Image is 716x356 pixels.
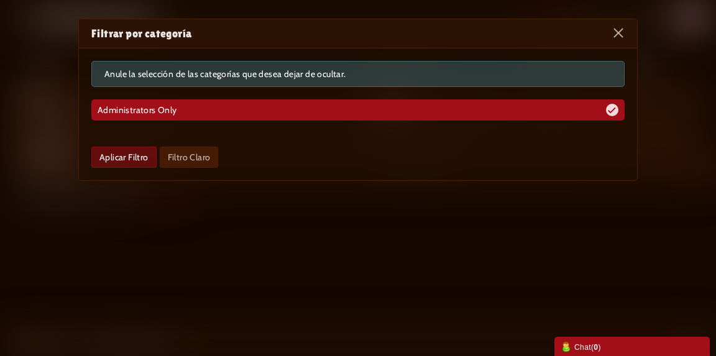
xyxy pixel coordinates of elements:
[91,61,625,87] div: Anule la selección de las categorías que desea dejar de ocultar.
[612,27,625,39] button: ×
[91,25,625,42] h4: Filtrar por categoría
[160,147,219,168] a: Filtro claro
[91,147,157,168] a: Aplicar filtro
[91,99,625,121] li: Administrators Only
